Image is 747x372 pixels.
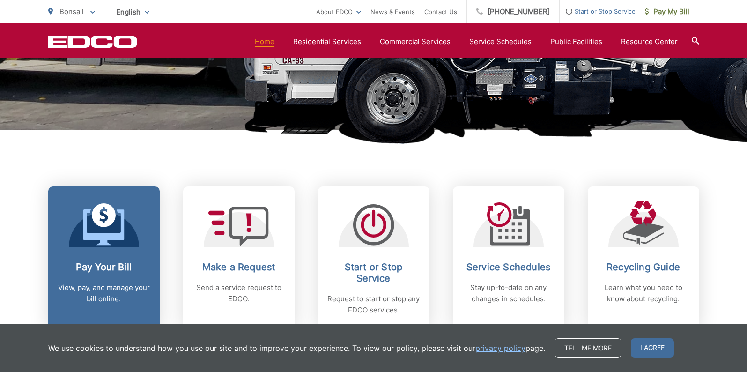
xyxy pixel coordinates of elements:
p: Stay up-to-date on any changes in schedules. [462,282,555,305]
a: Home [255,36,274,47]
a: Contact Us [424,6,457,17]
span: Bonsall [59,7,84,16]
a: EDCD logo. Return to the homepage. [48,35,137,48]
h2: Start or Stop Service [327,261,420,284]
p: Learn what you need to know about recycling. [597,282,690,305]
p: Send a service request to EDCO. [192,282,285,305]
a: privacy policy [475,342,525,354]
p: Request to start or stop any EDCO services. [327,293,420,316]
a: Tell me more [555,338,621,358]
p: View, pay, and manage your bill online. [58,282,150,305]
a: Pay Your Bill View, pay, and manage your bill online. [48,186,160,330]
h2: Pay Your Bill [58,261,150,273]
a: Residential Services [293,36,361,47]
a: Resource Center [621,36,678,47]
h2: Recycling Guide [597,261,690,273]
span: Pay My Bill [645,6,689,17]
h2: Make a Request [192,261,285,273]
a: Commercial Services [380,36,451,47]
p: We use cookies to understand how you use our site and to improve your experience. To view our pol... [48,342,545,354]
a: Recycling Guide Learn what you need to know about recycling. [588,186,699,330]
a: Public Facilities [550,36,602,47]
a: Make a Request Send a service request to EDCO. [183,186,295,330]
a: Service Schedules Stay up-to-date on any changes in schedules. [453,186,564,330]
span: English [109,4,156,20]
a: News & Events [370,6,415,17]
a: Service Schedules [469,36,532,47]
h2: Service Schedules [462,261,555,273]
a: About EDCO [316,6,361,17]
span: I agree [631,338,674,358]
